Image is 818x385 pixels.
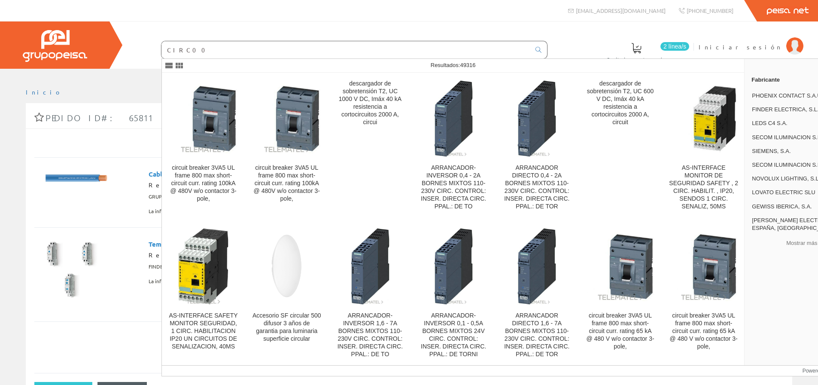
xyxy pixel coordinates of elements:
[350,228,390,305] img: ARRANCADOR-INVERSOR 1,6 - 7A BORNES MIXTOS 110-230V CIRC. CONTROL: INSER. DIRECTA CIRC. PPAL.: DE TO
[460,62,475,68] span: 49316
[252,312,321,343] div: Accesorio SF circular 500 difusor 3 años de garantia para luminaria superficie circular
[169,84,238,153] img: circuit breaker 3VA5 UL frame 800 max short-circuit curr. rating 100kA @ 480V w/o contactor 3-pole,
[434,80,473,157] img: ARRANCADOR-INVERSOR 0,4 - 2A BORNES MIXTOS 110-230V CIRC. CONTROL: INSER. DIRECTA CIRC. PPAL.: DE TO
[149,236,433,251] span: Temporizador modular multifunción SERIE 80, 1 contacto conmutado, 16A, 12...240V AC_DC
[576,7,666,14] span: [EMAIL_ADDRESS][DOMAIN_NAME]
[687,7,733,14] span: [PHONE_NUMBER]
[517,80,556,157] img: ARRANCADOR DIRECTO 0,4 - 2A BORNES MIXTOS 110-230V CIRC. CONTROL: INSER. DIRECTA CIRC. PPAL.: DE TOR
[335,312,404,358] div: ARRANCADOR-INVERSOR 1,6 - 7A BORNES MIXTOS 110-230V CIRC. CONTROL: INSER. DIRECTA CIRC. PPAL.: DE TO
[38,166,120,196] img: Foto artículo Cable EXZHELLENT Class 750 V (AS) H07Z1-K TYPE 2 (AS) 1x16 (NEGRO) CAJA_ROLLO 100m ...
[586,232,655,301] img: circuit breaker 3VA5 UL frame 800 max short-circuit curr. rating 65 kA @ 480 V w/o contactor 3-pole,
[419,164,488,211] div: ARRANCADOR-INVERSOR 0,4 - 2A BORNES MIXTOS 110-230V CIRC. CONTROL: INSER. DIRECTA CIRC. PPAL.: DE TO
[252,232,321,301] img: Accesorio SF circular 500 difusor 3 años de garantia para luminaria superficie circular
[26,88,62,96] a: Inicio
[662,73,745,220] a: AS-INTERFACE MONITOR DE SEGURIDAD SAFETY , 2 CIRC. HABILIT. , IP20, SENDOS 1 CIRC. SENALIZ, 50MS ...
[169,312,238,351] div: AS-INTERFACE SAFETY MONITOR SEGURIDAD, 1 CIRC. HABILITACION IP20 UN CIRCUITOS DE SENALIZACION, 40MS
[34,321,784,373] div: Total pedido: Total líneas:
[23,30,87,62] img: Grupo Peisa
[502,164,572,211] div: ARRANCADOR DIRECTO 0,4 - 2A BORNES MIXTOS 110-230V CIRC. CONTROL: INSER. DIRECTA CIRC. PPAL.: DE TOR
[149,274,312,289] span: La información sobre el stock estará disponible cuando se identifique.
[178,228,229,305] img: AS-INTERFACE SAFETY MONITOR SEGURIDAD, 1 CIRC. HABILITACION IP20 UN CIRCUITOS DE SENALIZACION, 40MS
[579,73,662,220] a: descargador de sobretensión T2, UC 600 V DC, Imáx 40 kA resistencia a cortocircuitos 2000 A, circuit
[419,312,488,358] div: ARRANCADOR-INVERSOR 0,1 - 0,5A BORNES MIXTOS 24V CIRC. CONTROL: INSER. DIRECTA CIRC. PPAL.: DE TORNI
[38,236,102,301] img: Foto artículo Temporizador modular multifunción SERIE 80, 1 contacto conmutado, 16A, 12...240V AC...
[162,73,245,220] a: circuit breaker 3VA5 UL frame 800 max short-circuit curr. rating 100kA @ 480V w/o contactor 3-pol...
[162,221,245,368] a: AS-INTERFACE SAFETY MONITOR SEGURIDAD, 1 CIRC. HABILITACION IP20 UN CIRCUITOS DE SENALIZACION, 40...
[662,221,745,368] a: circuit breaker 3VA5 UL frame 800 max short-circuit curr. rating 65 kA @ 480 V w/o contactor 3-po...
[699,36,803,44] a: Iniciar sesión
[669,312,738,351] div: circuit breaker 3VA5 UL frame 800 max short-circuit curr. rating 65 kA @ 480 V w/o contactor 3-pole,
[669,84,738,153] img: AS-INTERFACE MONITOR DE SEGURIDAD SAFETY , 2 CIRC. HABILIT. , IP20, SENDOS 1 CIRC. SENALIZ, 50MS
[149,251,505,260] div: Ref. 800102400000
[502,312,572,358] div: ARRANCADOR DIRECTO 1,6 - 7A BORNES MIXTOS 110-230V CIRC. CONTROL: INSER. DIRECTA CIRC. PPAL.: DE TOR
[496,221,578,368] a: ARRANCADOR DIRECTO 1,6 - 7A BORNES MIXTOS 110-230V CIRC. CONTROL: INSER. DIRECTA CIRC. PPAL.: DE ...
[434,228,473,305] img: ARRANCADOR-INVERSOR 0,1 - 0,5A BORNES MIXTOS 24V CIRC. CONTROL: INSER. DIRECTA CIRC. PPAL.: DE TORNI
[252,164,321,203] div: circuit breaker 3VA5 UL frame 800 max short-circuit curr. rating 100kA @ 480V w/o contactor 3-pole,
[579,221,662,368] a: circuit breaker 3VA5 UL frame 800 max short-circuit curr. rating 65 kA @ 480 V w/o contactor 3-po...
[699,43,782,51] span: Iniciar sesión
[245,221,328,368] a: Accesorio SF circular 500 difusor 3 años de garantia para luminaria superficie circular Accesorio...
[335,80,404,126] div: descargador de sobretensión T2, UC 1000 V DC, Imáx 40 kA resistencia a cortocircuitos 2000 A, circui
[660,42,689,51] span: 2 línea/s
[517,228,556,305] img: ARRANCADOR DIRECTO 1,6 - 7A BORNES MIXTOS 110-230V CIRC. CONTROL: INSER. DIRECTA CIRC. PPAL.: DE TOR
[328,73,411,220] a: descargador de sobretensión T2, UC 1000 V DC, Imáx 40 kA resistencia a cortocircuitos 2000 A, circui
[328,221,411,368] a: ARRANCADOR-INVERSOR 1,6 - 7A BORNES MIXTOS 110-230V CIRC. CONTROL: INSER. DIRECTA CIRC. PPAL.: DE...
[161,41,530,58] input: Buscar ...
[669,164,738,211] div: AS-INTERFACE MONITOR DE SEGURIDAD SAFETY , 2 CIRC. HABILIT. , IP20, SENDOS 1 CIRC. SENALIZ, 50MS
[46,113,519,123] span: Pedido ID#: 65811 | [DATE] 12:57:56 | Cliente Invitado 1398562858 (1398562858)
[169,164,238,203] div: circuit breaker 3VA5 UL frame 800 max short-circuit curr. rating 100kA @ 480V w/o contactor 3-pole,
[599,36,691,67] a: 2 línea/s Pedido actual
[149,204,312,219] span: La información sobre el stock estará disponible cuando se identifique.
[669,232,738,301] img: circuit breaker 3VA5 UL frame 800 max short-circuit curr. rating 65 kA @ 480 V w/o contactor 3-pole,
[412,221,495,368] a: ARRANCADOR-INVERSOR 0,1 - 0,5A BORNES MIXTOS 24V CIRC. CONTROL: INSER. DIRECTA CIRC. PPAL.: DE TO...
[412,73,495,220] a: ARRANCADOR-INVERSOR 0,4 - 2A BORNES MIXTOS 110-230V CIRC. CONTROL: INSER. DIRECTA CIRC. PPAL.: DE...
[607,55,666,64] span: Pedido actual
[252,84,321,153] img: circuit breaker 3VA5 UL frame 800 max short-circuit curr. rating 100kA @ 480V w/o contactor 3-pole,
[431,62,476,68] span: Resultados:
[149,260,209,274] span: FINDER ELECTRICA, S.L.U.
[586,80,655,126] div: descargador de sobretensión T2, UC 600 V DC, Imáx 40 kA resistencia a cortocircuitos 2000 A, circuit
[149,189,249,204] span: GRUPO GENERAL CABLE [DOMAIN_NAME]
[149,166,435,181] span: Cable EXZHELLENT Class 750 V (AS) H07Z1-K TYPE 2 (AS) 1x16 (NEGRO) CAJA_ROLLO 100m
[149,181,505,189] div: Ref. 20302844
[245,73,328,220] a: circuit breaker 3VA5 UL frame 800 max short-circuit curr. rating 100kA @ 480V w/o contactor 3-pol...
[496,73,578,220] a: ARRANCADOR DIRECTO 0,4 - 2A BORNES MIXTOS 110-230V CIRC. CONTROL: INSER. DIRECTA CIRC. PPAL.: DE ...
[586,312,655,351] div: circuit breaker 3VA5 UL frame 800 max short-circuit curr. rating 65 kA @ 480 V w/o contactor 3-pole,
